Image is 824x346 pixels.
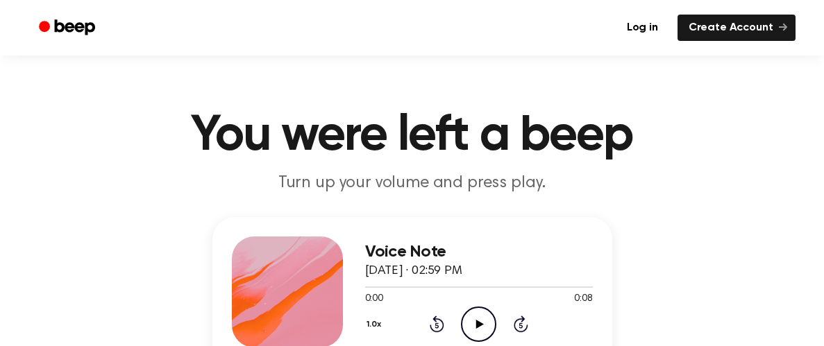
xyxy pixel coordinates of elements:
a: Log in [616,15,669,41]
a: Beep [29,15,108,42]
span: 0:00 [365,292,383,306]
p: Turn up your volume and press play. [146,172,679,195]
button: 1.0x [365,313,387,336]
h1: You were left a beep [57,111,768,161]
span: [DATE] · 02:59 PM [365,265,462,277]
h3: Voice Note [365,243,593,261]
a: Create Account [678,15,796,41]
span: 0:08 [574,292,592,306]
